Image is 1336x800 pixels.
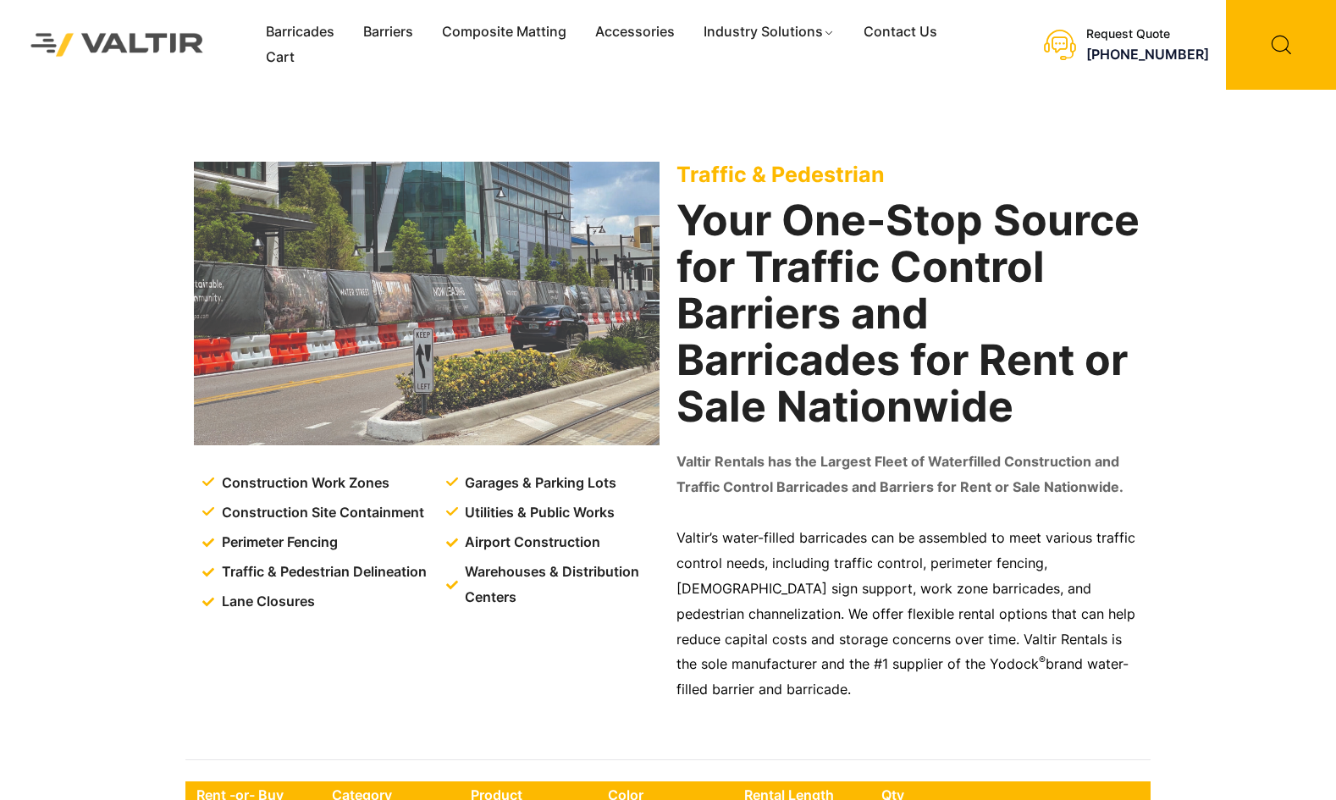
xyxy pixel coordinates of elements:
[461,560,663,610] span: Warehouses & Distribution Centers
[676,450,1142,500] p: Valtir Rentals has the Largest Fleet of Waterfilled Construction and Traffic Control Barricades a...
[849,19,952,45] a: Contact Us
[218,589,315,615] span: Lane Closures
[13,15,222,74] img: Valtir Rentals
[428,19,581,45] a: Composite Matting
[676,197,1142,430] h2: Your One-Stop Source for Traffic Control Barriers and Barricades for Rent or Sale Nationwide
[349,19,428,45] a: Barriers
[218,560,427,585] span: Traffic & Pedestrian Delineation
[1086,27,1209,41] div: Request Quote
[581,19,689,45] a: Accessories
[461,500,615,526] span: Utilities & Public Works
[218,471,389,496] span: Construction Work Zones
[689,19,849,45] a: Industry Solutions
[676,162,1142,187] p: Traffic & Pedestrian
[461,471,616,496] span: Garages & Parking Lots
[1086,46,1209,63] a: [PHONE_NUMBER]
[251,19,349,45] a: Barricades
[461,530,600,555] span: Airport Construction
[218,530,338,555] span: Perimeter Fencing
[251,45,309,70] a: Cart
[676,526,1142,703] p: Valtir’s water-filled barricades can be assembled to meet various traffic control needs, includin...
[1039,654,1046,666] sup: ®
[218,500,424,526] span: Construction Site Containment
